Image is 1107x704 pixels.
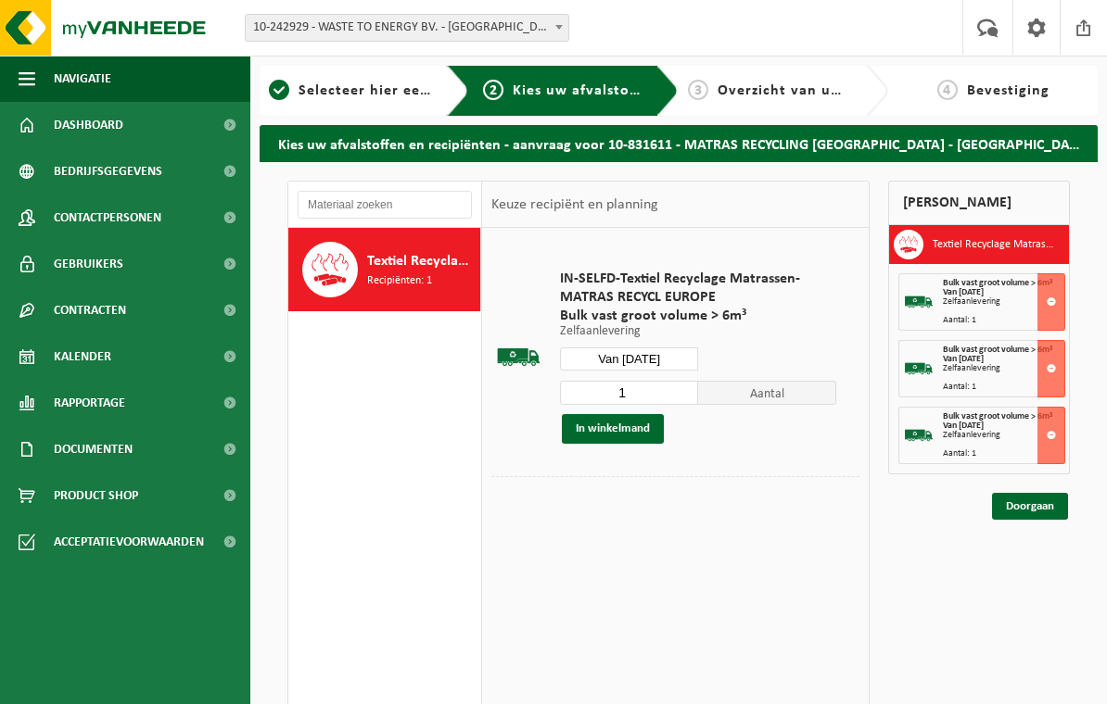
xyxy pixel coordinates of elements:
[269,80,289,100] span: 1
[943,449,1064,459] div: Aantal: 1
[54,519,204,565] span: Acceptatievoorwaarden
[943,383,1064,392] div: Aantal: 1
[967,83,1050,98] span: Bevestiging
[54,333,111,380] span: Kalender
[298,191,472,219] input: Materiaal zoeken
[288,228,481,311] button: Textiel Recyclage Matrassen (CR) Recipiënten: 1
[54,102,123,148] span: Dashboard
[367,272,432,290] span: Recipiënten: 1
[937,80,958,100] span: 4
[943,278,1052,288] span: Bulk vast groot volume > 6m³
[943,421,984,431] strong: Van [DATE]
[943,431,1064,440] div: Zelfaanlevering
[54,380,125,426] span: Rapportage
[943,316,1064,325] div: Aantal: 1
[943,287,984,297] strong: Van [DATE]
[54,287,126,333] span: Contracten
[260,125,1098,161] h2: Kies uw afvalstoffen en recipiënten - aanvraag voor 10-831611 - MATRAS RECYCLING [GEOGRAPHIC_DATA...
[718,83,913,98] span: Overzicht van uw aanvraag
[943,345,1052,355] span: Bulk vast groot volume > 6m³
[54,56,111,102] span: Navigatie
[688,80,708,100] span: 3
[698,381,836,405] span: Aantal
[560,347,698,371] input: Selecteer datum
[245,14,569,42] span: 10-242929 - WASTE TO ENERGY BV. - NIJKERK
[513,83,768,98] span: Kies uw afvalstoffen en recipiënten
[943,297,1064,307] div: Zelfaanlevering
[54,426,133,472] span: Documenten
[54,195,161,241] span: Contactpersonen
[560,307,836,325] span: Bulk vast groot volume > 6m³
[933,230,1055,259] h3: Textiel Recyclage Matrassen (CR)
[483,80,503,100] span: 2
[54,472,138,519] span: Product Shop
[367,250,476,272] span: Textiel Recyclage Matrassen (CR)
[888,181,1070,225] div: [PERSON_NAME]
[246,15,568,41] span: 10-242929 - WASTE TO ENERGY BV. - NIJKERK
[943,411,1052,421] span: Bulk vast groot volume > 6m³
[299,83,499,98] span: Selecteer hier een vestiging
[562,414,664,444] button: In winkelmand
[269,80,432,102] a: 1Selecteer hier een vestiging
[482,182,668,228] div: Keuze recipiënt en planning
[54,148,162,195] span: Bedrijfsgegevens
[560,270,836,307] span: IN-SELFD-Textiel Recyclage Matrassen- MATRAS RECYCL EUROPE
[943,354,984,364] strong: Van [DATE]
[560,325,836,338] p: Zelfaanlevering
[943,364,1064,373] div: Zelfaanlevering
[992,493,1068,520] a: Doorgaan
[54,241,123,287] span: Gebruikers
